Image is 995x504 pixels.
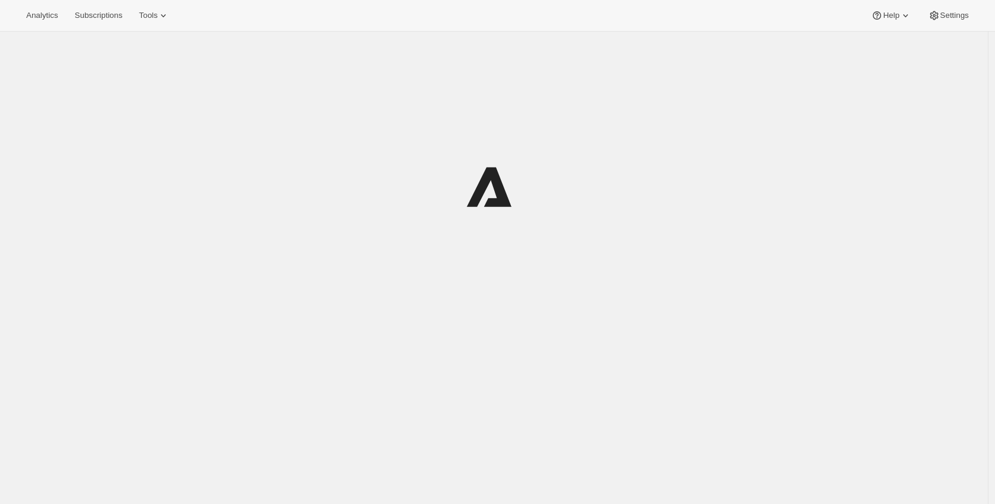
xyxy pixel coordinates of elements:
span: Tools [139,11,157,20]
span: Analytics [26,11,58,20]
button: Subscriptions [67,7,129,24]
button: Analytics [19,7,65,24]
button: Tools [132,7,176,24]
span: Settings [940,11,969,20]
span: Subscriptions [75,11,122,20]
span: Help [883,11,899,20]
button: Settings [921,7,976,24]
button: Help [864,7,918,24]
